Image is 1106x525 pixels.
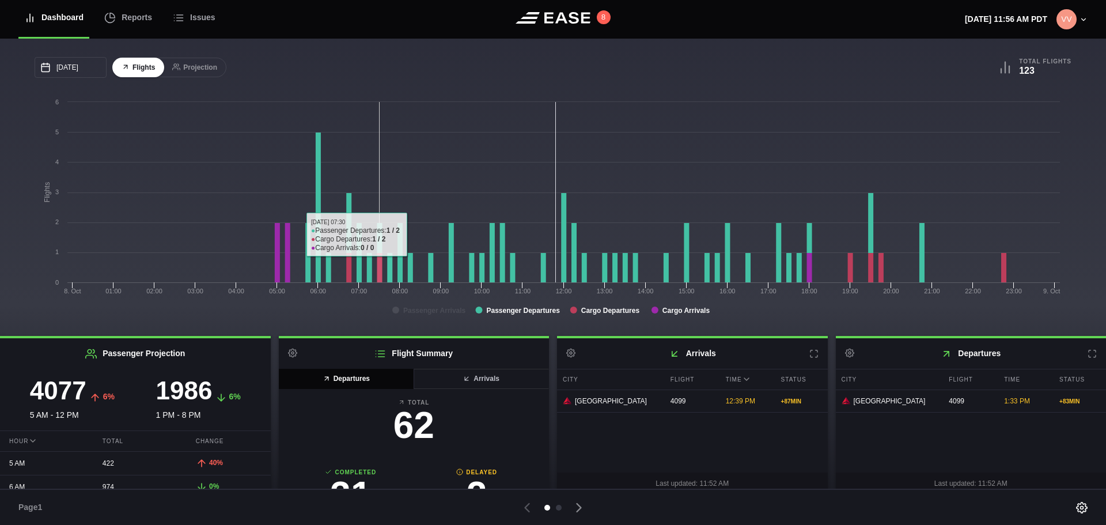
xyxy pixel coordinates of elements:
h3: 2 [414,477,540,513]
span: 0% [209,482,219,490]
div: City [557,369,662,390]
span: 40% [209,459,223,467]
div: Status [1054,369,1106,390]
a: Completed31 [288,468,414,519]
div: Last updated: 11:52 AM [557,473,828,494]
text: 4 [55,158,59,165]
span: 1:33 PM [1004,397,1030,405]
div: 5 AM - 12 PM [9,378,135,421]
div: City [836,369,941,390]
text: 05:00 [269,288,285,294]
button: Departures [279,369,415,389]
text: 08:00 [392,288,408,294]
button: 8 [597,10,611,24]
h2: Arrivals [557,338,828,369]
h3: 1986 [156,378,213,403]
button: Flights [112,58,164,78]
tspan: Passenger Arrivals [403,307,466,315]
text: 6 [55,99,59,105]
b: Delayed [414,468,540,477]
div: Time [720,369,772,390]
text: 01:00 [105,288,122,294]
tspan: Cargo Departures [581,307,640,315]
b: Total Flights [1019,58,1071,65]
text: 10:00 [474,288,490,294]
button: Projection [163,58,226,78]
tspan: Flights [43,182,51,202]
text: 1 [55,248,59,255]
b: Completed [288,468,414,477]
div: Change [187,431,271,451]
text: 20:00 [883,288,899,294]
h2: Flight Summary [279,338,550,369]
text: 2 [55,218,59,225]
p: [DATE] 11:56 AM PDT [965,13,1047,25]
span: 6% [229,392,240,401]
h3: 4077 [30,378,86,403]
text: 18:00 [801,288,817,294]
text: 5 [55,129,59,135]
tspan: 8. Oct [64,288,81,294]
text: 04:00 [228,288,244,294]
text: 21:00 [924,288,940,294]
div: + 87 MIN [781,397,822,406]
div: Total [93,431,177,451]
div: Status [775,369,828,390]
text: 3 [55,188,59,195]
div: Time [998,369,1051,390]
div: 4099 [943,390,995,412]
div: 974 [93,476,177,498]
b: 123 [1019,66,1035,75]
div: 422 [93,452,177,474]
text: 19:00 [842,288,858,294]
text: 23:00 [1006,288,1022,294]
a: Total62 [288,398,540,450]
div: Flight [665,369,717,390]
text: 09:00 [433,288,449,294]
span: 6% [103,392,115,401]
div: 4099 [665,390,717,412]
tspan: Passenger Departures [486,307,560,315]
b: Total [288,398,540,407]
div: + 83 MIN [1059,397,1100,406]
img: 315aad5f8c3b3bdba85a25f162631172 [1056,9,1077,29]
text: 13:00 [597,288,613,294]
div: Flight [943,369,995,390]
text: 12:00 [556,288,572,294]
text: 03:00 [187,288,203,294]
tspan: 9. Oct [1043,288,1060,294]
text: 0 [55,279,59,286]
text: 11:00 [515,288,531,294]
text: 07:00 [351,288,367,294]
a: Delayed2 [414,468,540,519]
input: mm/dd/yyyy [35,57,107,78]
text: 15:00 [679,288,695,294]
text: 14:00 [638,288,654,294]
text: 16:00 [719,288,736,294]
tspan: Cargo Arrivals [662,307,710,315]
span: 12:39 PM [726,397,755,405]
button: Arrivals [413,369,549,389]
text: 22:00 [965,288,981,294]
text: 02:00 [146,288,162,294]
div: 1 PM - 8 PM [135,378,262,421]
text: 17:00 [760,288,777,294]
span: [GEOGRAPHIC_DATA] [854,396,926,406]
text: 06:00 [310,288,326,294]
span: [GEOGRAPHIC_DATA] [575,396,647,406]
span: Page 1 [18,501,47,513]
h3: 31 [288,477,414,513]
h3: 62 [288,407,540,444]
